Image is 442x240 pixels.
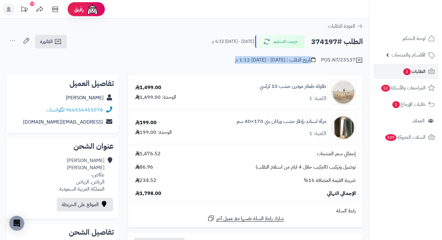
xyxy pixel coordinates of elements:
[392,100,426,109] span: طلبات الإرجاع
[66,94,104,102] a: [PERSON_NAME]
[9,216,24,231] div: Open Intercom Messenger
[255,35,305,48] button: خرجت للتسليم
[373,64,438,79] a: الطلبات3
[391,51,426,59] span: الأقسام والمنتجات
[373,80,438,95] a: المراجعات والأسئلة12
[40,38,53,45] span: الفاتورة
[317,150,356,157] span: إجمالي سعر المنتجات
[212,38,254,45] small: [DATE] - [DATE] 6:32 م
[321,57,363,64] div: POS-NT/23537
[328,22,363,30] a: العودة للطلبات
[74,6,84,13] span: رفيق
[403,68,411,75] span: 3
[11,143,114,150] h2: عنوان الشحن
[59,157,105,192] div: [PERSON_NAME] [PERSON_NAME] عكاض، الرياض، الرياض المملكة العربية السعودية
[385,133,426,142] span: السلات المتروكة
[135,84,161,91] div: 1,499.00
[413,116,425,125] span: العملاء
[256,164,356,171] span: توصيل وتركيب (التركيب خلال 4 ايام من استلام الطلب)
[86,3,99,16] img: ai-face.png
[373,31,438,46] a: لوحة التحكم
[235,57,315,64] div: تاريخ الطلب : [DATE] - [DATE] 1:12 م
[135,164,153,171] span: 86.96
[385,134,396,141] span: 339
[23,118,103,126] a: [EMAIL_ADDRESS][DOMAIN_NAME]
[135,119,157,126] div: 199.00
[216,215,284,222] span: شارك رابط السلة نفسها مع عميل آخر
[403,34,426,43] span: لوحة التحكم
[135,129,172,136] div: الوحدة: 199.00
[30,2,34,6] div: 10
[381,85,390,92] span: 12
[11,80,114,87] h2: تفاصيل العميل
[135,94,176,101] div: الوحدة: 1,499.00
[135,150,161,157] span: 1,476.52
[135,177,156,184] span: 234.52
[35,35,67,48] a: الفاتورة
[373,130,438,145] a: السلات المتروكة339
[304,177,356,184] span: ضريبة القيمة المضافة 15%
[309,130,326,137] div: الكمية: 1
[207,215,284,222] a: شارك رابط السلة نفسها مع عميل آخر
[373,113,438,128] a: العملاء
[309,95,326,102] div: الكمية: 1
[373,97,438,112] a: طلبات الإرجاع1
[392,101,400,108] span: 1
[331,80,355,105] img: 1752668798-1-90x90.jpg
[66,106,103,114] a: 966556455078
[46,106,65,114] a: واتساب
[131,207,360,215] div: رابط السلة
[311,35,363,48] h2: الطلب #374197
[403,67,426,76] span: الطلبات
[237,118,326,125] a: مرآة استاند بإطار خشب وراتان بني 170×40 سم
[331,115,355,140] img: 1753171485-1-90x90.jpg
[135,190,161,197] span: 1,798.00
[328,22,355,30] span: العودة للطلبات
[16,3,32,17] a: تحديثات المنصة
[260,83,326,90] a: طاولة طعام مودرن خشب 10 كراسي
[11,229,114,236] h2: تفاصيل الشحن
[57,198,113,211] a: الموقع على الخريطة
[381,84,426,92] span: المراجعات والأسئلة
[327,190,356,197] span: الإجمالي النهائي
